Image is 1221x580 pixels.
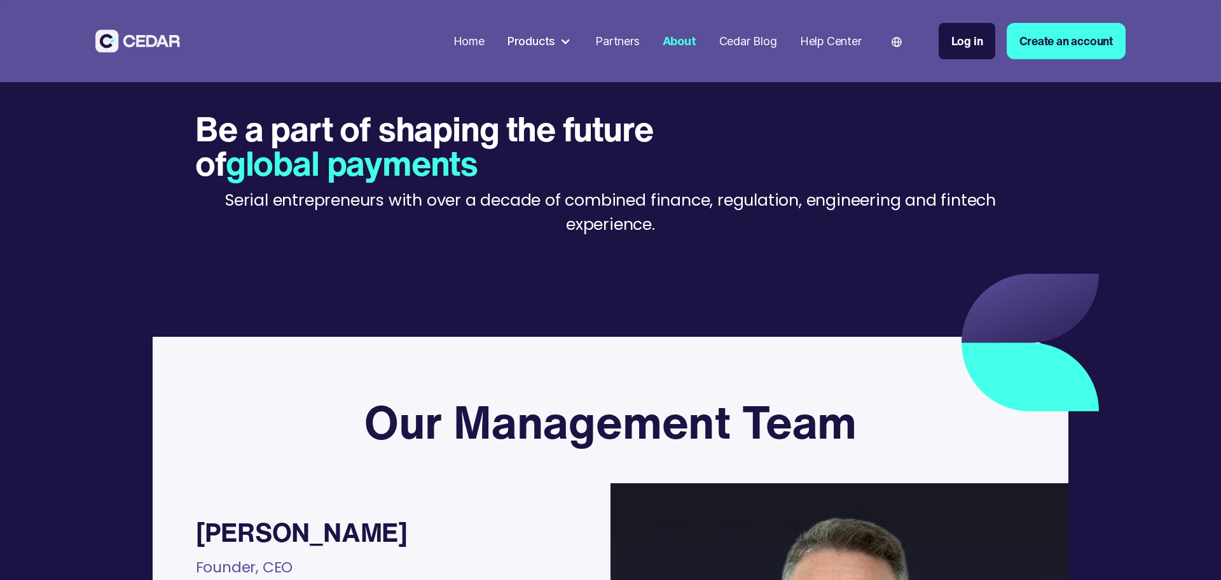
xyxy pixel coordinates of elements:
[1007,23,1126,59] a: Create an account
[663,32,696,50] div: About
[226,138,478,188] span: global payments
[590,26,645,56] a: Partners
[195,188,1026,237] p: Serial entrepreneurs with over a decade of combined finance, regulation, engineering and fintech ...
[502,27,578,55] div: Products
[195,111,693,180] h1: Be a part of shaping the future of
[800,32,862,50] div: Help Center
[657,26,702,56] a: About
[507,32,555,50] div: Products
[714,26,783,56] a: Cedar Blog
[595,32,639,50] div: Partners
[939,23,996,59] a: Log in
[892,37,902,47] img: world icon
[448,26,490,56] a: Home
[951,32,983,50] div: Log in
[364,394,857,449] h3: Our Management Team
[196,518,408,546] div: [PERSON_NAME]
[453,32,485,50] div: Home
[719,32,777,50] div: Cedar Blog
[794,26,867,56] a: Help Center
